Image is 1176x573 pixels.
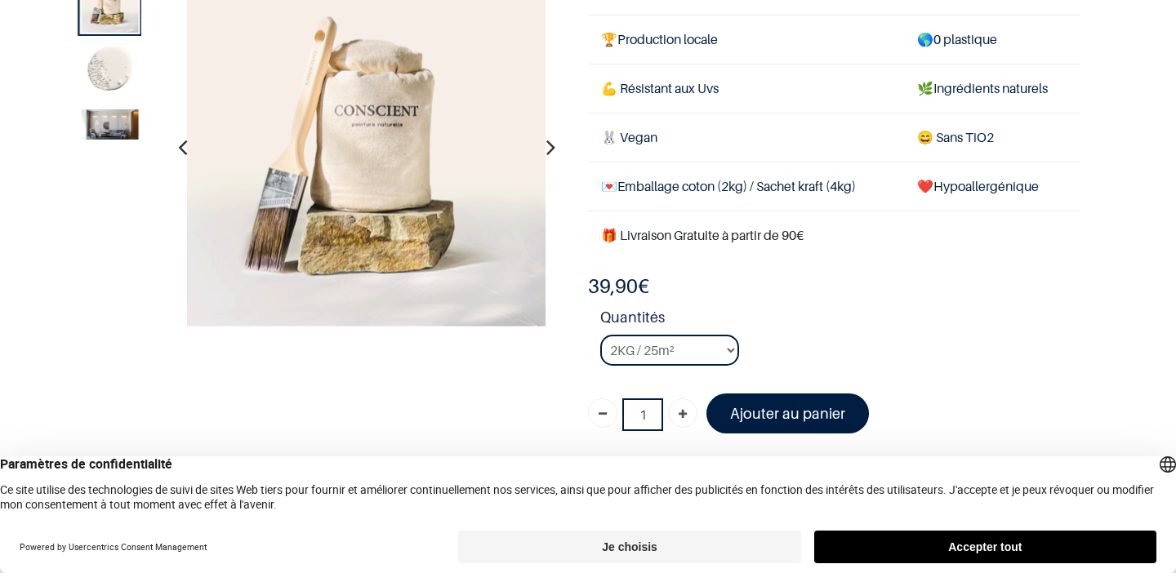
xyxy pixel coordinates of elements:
td: 0 plastique [904,15,1080,64]
td: ❤️Hypoallergénique [904,162,1080,211]
span: 🐰 Vegan [601,129,657,145]
a: Supprimer [588,398,617,428]
span: 39,90 [588,274,638,298]
td: Production locale [588,15,904,64]
font: Ajouter au panier [730,405,845,422]
a: Ajouter au panier [706,393,869,433]
span: 🌎 [917,31,933,47]
img: Product image [82,109,139,140]
span: 💪 Résistant aux Uvs [601,80,719,96]
span: 💌 [601,178,617,194]
span: 🏆 [601,31,617,47]
a: Ajouter [668,398,697,428]
td: Ingrédients naturels [904,64,1080,113]
b: € [588,274,649,298]
span: 😄 S [917,129,943,145]
img: Product image [82,42,139,100]
td: ans TiO2 [904,113,1080,162]
span: 🌿 [917,80,933,96]
strong: Quantités [600,306,1080,335]
font: 🎁 Livraison Gratuite à partir de 90€ [601,227,804,243]
td: Emballage coton (2kg) / Sachet kraft (4kg) [588,162,904,211]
